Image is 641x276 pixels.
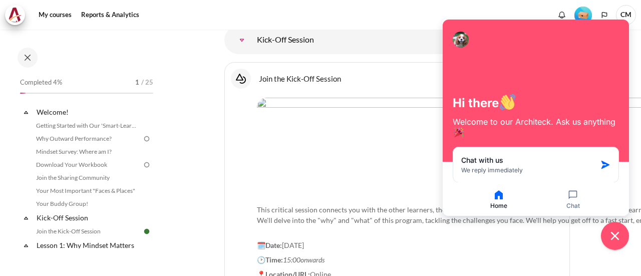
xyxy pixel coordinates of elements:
[33,120,142,132] a: Getting Started with Our 'Smart-Learning' Platform
[135,78,139,88] span: 1
[20,78,62,88] span: Completed 4%
[78,5,143,25] a: Reports & Analytics
[21,213,31,223] span: Collapse
[232,30,252,50] a: Kick-Off Session
[35,5,75,25] a: My courses
[597,8,612,23] button: Languages
[142,134,151,143] img: To do
[35,238,142,252] a: Lesson 1: Why Mindset Matters
[300,255,325,264] em: onwards
[141,78,153,88] span: / 25
[554,8,569,23] div: Show notification window with no new notifications
[35,211,142,224] a: Kick-Off Session
[33,172,142,184] a: Join the Sharing Community
[283,255,300,264] em: 15:00
[33,198,142,210] a: Your Buddy Group!
[21,240,31,250] span: Collapse
[33,185,142,197] a: Your Most Important "Faces & Places"
[142,160,151,169] img: To do
[33,225,142,237] a: Join the Kick-Off Session
[20,93,26,94] div: 4%
[33,133,142,145] a: Why Outward Performance?
[33,146,142,158] a: Mindset Survey: Where am I?
[570,6,596,24] a: Level #1
[142,227,151,236] img: Done
[257,255,283,264] strong: 🕑Time:
[574,7,592,24] img: Level #1
[257,241,282,249] strong: 🗓️Date:
[5,5,30,25] a: Architeck Architeck
[33,159,142,171] a: Download Your Workbook
[616,5,636,25] span: CM
[8,8,22,23] img: Architeck
[21,107,31,117] span: Collapse
[616,5,636,25] a: User menu
[574,6,592,24] div: Level #1
[259,74,341,83] a: Join the Kick-Off Session
[35,105,142,119] a: Welcome!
